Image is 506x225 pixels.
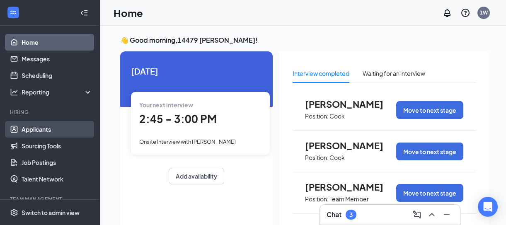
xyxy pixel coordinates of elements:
[169,168,224,184] button: Add availability
[22,138,92,154] a: Sourcing Tools
[22,88,93,96] div: Reporting
[22,121,92,138] a: Applicants
[480,9,488,16] div: 1W
[305,154,329,162] p: Position:
[22,67,92,84] a: Scheduling
[329,112,345,120] p: Cook
[329,195,369,203] p: Team Member
[10,109,91,116] div: Hiring
[120,36,489,45] h3: 👋 Good morning, 14479 [PERSON_NAME] !
[327,210,341,219] h3: Chat
[442,8,452,18] svg: Notifications
[396,101,463,119] button: Move to next stage
[410,208,424,221] button: ComposeMessage
[80,9,88,17] svg: Collapse
[305,140,396,151] span: [PERSON_NAME]
[10,208,18,217] svg: Settings
[131,65,262,77] span: [DATE]
[22,34,92,51] a: Home
[293,69,349,78] div: Interview completed
[22,171,92,187] a: Talent Network
[114,6,143,20] h1: Home
[427,210,437,220] svg: ChevronUp
[305,99,396,109] span: [PERSON_NAME]
[478,197,498,217] div: Open Intercom Messenger
[349,211,353,218] div: 3
[412,210,422,220] svg: ComposeMessage
[9,8,17,17] svg: WorkstreamLogo
[305,195,329,203] p: Position:
[440,208,453,221] button: Minimize
[10,88,18,96] svg: Analysis
[305,112,329,120] p: Position:
[442,210,452,220] svg: Minimize
[363,69,425,78] div: Waiting for an interview
[22,51,92,67] a: Messages
[139,101,193,109] span: Your next interview
[22,154,92,171] a: Job Postings
[396,143,463,160] button: Move to next stage
[139,138,236,145] span: Onsite Interview with [PERSON_NAME]
[425,208,438,221] button: ChevronUp
[305,181,396,192] span: [PERSON_NAME]
[329,154,345,162] p: Cook
[139,112,217,126] span: 2:45 - 3:00 PM
[460,8,470,18] svg: QuestionInfo
[22,208,80,217] div: Switch to admin view
[10,196,91,203] div: Team Management
[396,184,463,202] button: Move to next stage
